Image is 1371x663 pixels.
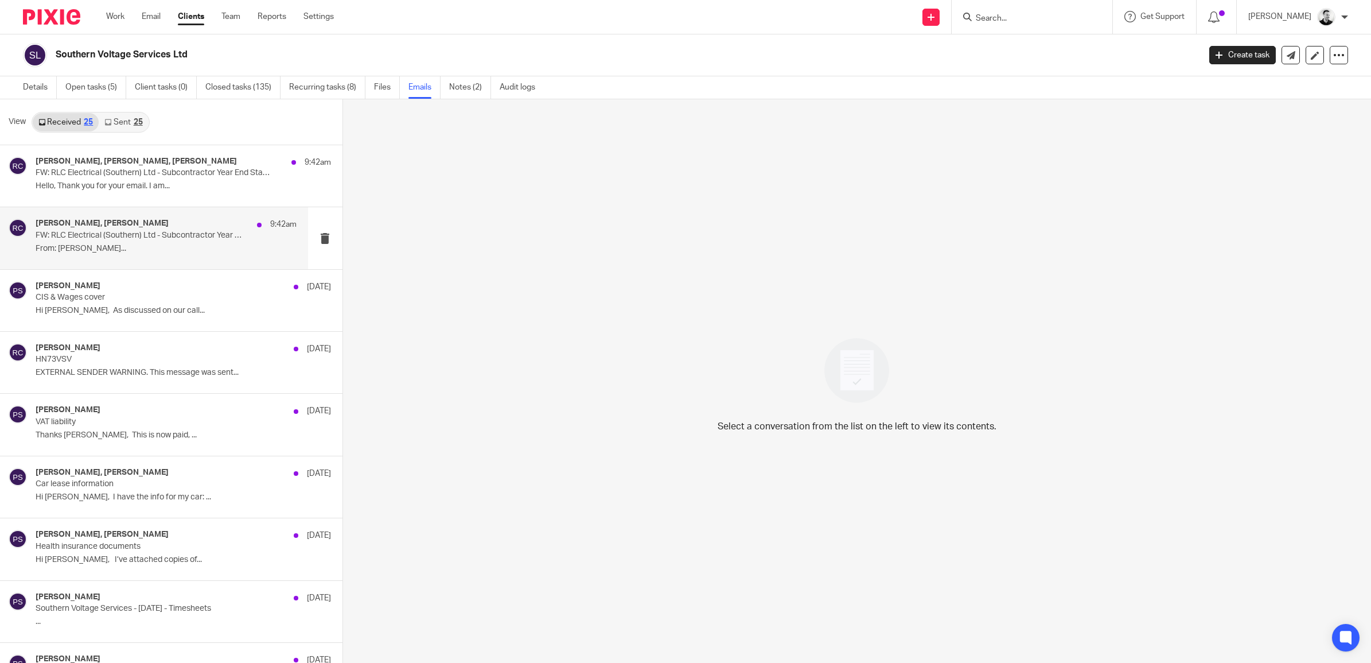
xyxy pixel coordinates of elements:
h4: [PERSON_NAME], [PERSON_NAME] [36,530,169,540]
a: Emails [408,76,441,99]
p: FW: RLC Electrical (Southern) Ltd - Subcontractor Year End Statement - 2024/25 [36,231,244,241]
p: VAT liability [36,417,272,427]
p: From: [PERSON_NAME]... [36,244,297,254]
p: [DATE] [307,405,331,417]
p: Hi [PERSON_NAME], I have the info for my car: ... [36,493,331,502]
a: Recurring tasks (8) [289,76,365,99]
img: svg%3E [9,219,27,237]
img: svg%3E [9,530,27,548]
a: Sent25 [99,113,148,131]
a: Open tasks (5) [65,76,126,99]
p: Health insurance documents [36,542,272,552]
a: Create task [1209,46,1276,64]
a: Details [23,76,57,99]
h4: [PERSON_NAME] [36,343,100,353]
p: [DATE] [307,281,331,293]
p: [DATE] [307,343,331,355]
a: Files [374,76,400,99]
a: Notes (2) [449,76,491,99]
div: 25 [84,118,93,126]
img: svg%3E [23,43,47,67]
span: Get Support [1140,13,1185,21]
h4: [PERSON_NAME], [PERSON_NAME] [36,468,169,478]
p: Southern Voltage Services - [DATE] - Timesheets [36,604,272,614]
img: svg%3E [9,157,27,175]
a: Reports [258,11,286,22]
p: Hello, Thank you for your email. I am... [36,181,331,191]
p: 9:42am [305,157,331,168]
a: Email [142,11,161,22]
p: FW: RLC Electrical (Southern) Ltd - Subcontractor Year End Statement - 2024/25 [36,168,272,178]
h4: [PERSON_NAME] [36,281,100,291]
img: image [817,331,897,410]
p: [DATE] [307,592,331,604]
img: svg%3E [9,468,27,486]
img: svg%3E [9,343,27,362]
img: svg%3E [9,592,27,611]
span: View [9,116,26,128]
a: Team [221,11,240,22]
h4: [PERSON_NAME], [PERSON_NAME], [PERSON_NAME] [36,157,237,166]
p: Car lease information [36,479,272,489]
img: svg%3E [9,281,27,300]
h4: [PERSON_NAME] [36,592,100,602]
p: EXTERNAL SENDER WARNING. This message was sent... [36,368,331,378]
a: Clients [178,11,204,22]
h2: Southern Voltage Services Ltd [56,49,965,61]
p: CIS & Wages cover [36,293,272,303]
a: Work [106,11,124,22]
img: svg%3E [9,405,27,424]
p: [DATE] [307,530,331,541]
p: Select a conversation from the list on the left to view its contents. [718,420,996,433]
p: Hi [PERSON_NAME], As discussed on our call... [36,306,331,316]
a: Received25 [33,113,99,131]
a: Client tasks (0) [135,76,197,99]
a: Closed tasks (135) [205,76,281,99]
img: Pixie [23,9,80,25]
p: Thanks [PERSON_NAME], This is now paid, ... [36,431,331,440]
p: [PERSON_NAME] [1248,11,1311,22]
h4: [PERSON_NAME] [36,405,100,415]
div: 25 [134,118,143,126]
p: [DATE] [307,468,331,479]
img: Dave_2025.jpg [1317,8,1335,26]
p: 9:42am [270,219,297,230]
input: Search [975,14,1078,24]
h4: [PERSON_NAME], [PERSON_NAME] [36,219,169,228]
p: ... [36,617,331,627]
p: HN73VSV [36,355,272,365]
p: Hi [PERSON_NAME], I’ve attached copies of... [36,555,331,565]
a: Audit logs [500,76,544,99]
a: Settings [303,11,334,22]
